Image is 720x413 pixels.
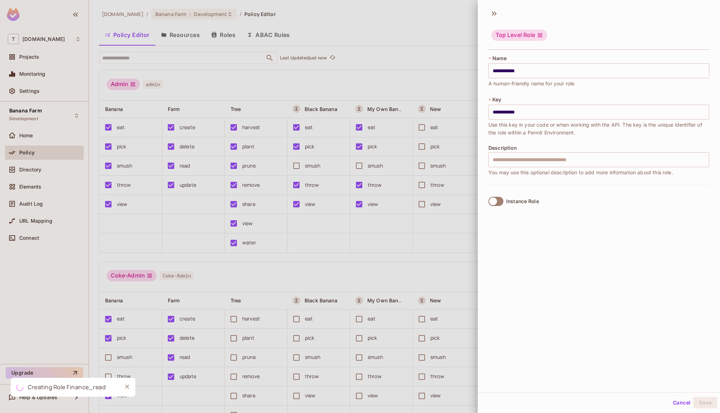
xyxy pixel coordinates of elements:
[488,80,574,88] span: A human-friendly name for your role
[488,169,673,176] span: You may use this optional description to add more information about this role.
[492,55,507,61] span: Name
[670,397,693,408] button: Cancel
[491,30,547,41] div: Top Level Role
[28,383,105,392] div: Creating Role Finance_read
[693,397,717,408] button: Save
[122,381,133,392] button: Close
[488,145,517,151] span: Description
[488,121,709,137] span: Use this key in your code or when working with the API. The key is the unique identifier of the r...
[492,97,501,102] span: Key
[506,198,539,204] div: Instance Role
